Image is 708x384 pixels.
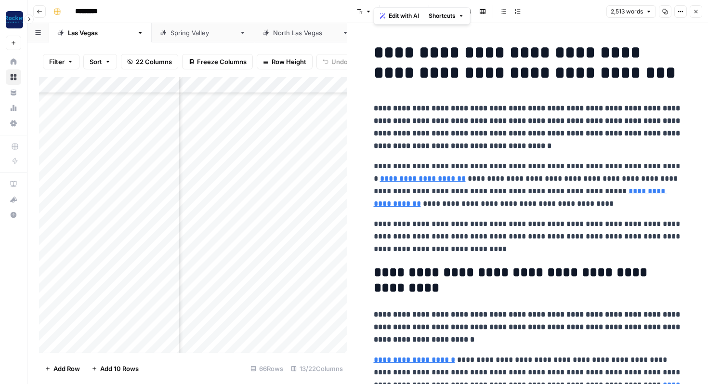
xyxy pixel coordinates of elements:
a: Your Data [6,85,21,100]
span: Shortcuts [429,12,456,20]
button: Shortcuts [425,10,468,22]
span: Row Height [272,57,306,66]
a: Usage [6,100,21,116]
button: What's new? [6,192,21,207]
button: Edit with AI [376,10,423,22]
span: Add Row [53,364,80,373]
button: Add Row [39,361,86,376]
div: 13/22 Columns [287,361,347,376]
span: Freeze Columns [197,57,247,66]
a: [GEOGRAPHIC_DATA] [152,23,254,42]
img: Rocket Pilots Logo [6,11,23,28]
a: Settings [6,116,21,131]
span: 2,513 words [611,7,643,16]
a: AirOps Academy [6,176,21,192]
a: [GEOGRAPHIC_DATA] [49,23,152,42]
span: Edit with AI [389,12,419,20]
button: Add 10 Rows [86,361,144,376]
div: [GEOGRAPHIC_DATA] [170,28,236,38]
span: Undo [331,57,348,66]
div: 66 Rows [247,361,287,376]
a: Browse [6,69,21,85]
span: Filter [49,57,65,66]
button: Sort [83,54,117,69]
a: Home [6,54,21,69]
button: 2,513 words [606,5,656,18]
div: [GEOGRAPHIC_DATA] [68,28,133,38]
button: Freeze Columns [182,54,253,69]
button: 22 Columns [121,54,178,69]
a: [GEOGRAPHIC_DATA] [254,23,357,42]
span: Add 10 Rows [100,364,139,373]
button: Help + Support [6,207,21,223]
button: Filter [43,54,79,69]
div: [GEOGRAPHIC_DATA] [273,28,338,38]
button: Undo [316,54,354,69]
span: 22 Columns [136,57,172,66]
span: Sort [90,57,102,66]
button: Workspace: Rocket Pilots [6,8,21,32]
button: Row Height [257,54,313,69]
